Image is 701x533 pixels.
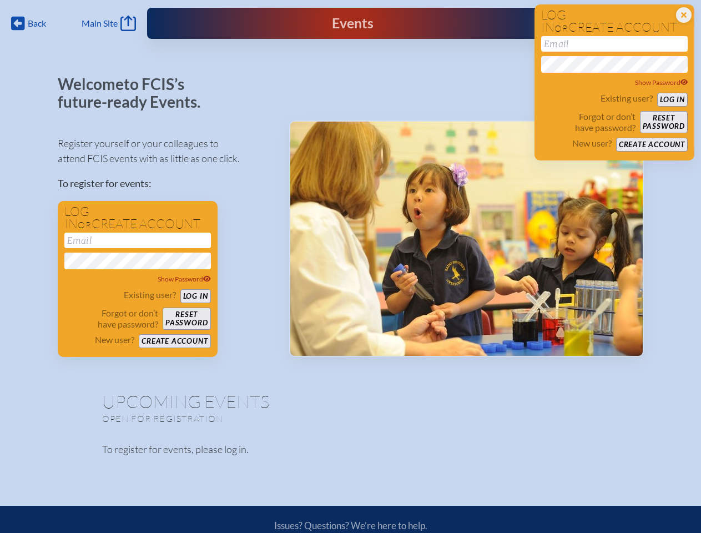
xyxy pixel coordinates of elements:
[102,442,599,457] p: To register for events, please log in.
[163,308,210,330] button: Resetpassword
[102,413,395,424] p: Open for registration
[657,93,688,107] button: Log in
[82,18,118,29] span: Main Site
[95,334,134,345] p: New user?
[158,275,211,283] span: Show Password
[554,23,568,34] span: or
[155,520,546,531] p: Issues? Questions? We’re here to help.
[102,393,599,410] h1: Upcoming Events
[58,136,271,166] p: Register yourself or your colleagues to attend FCIS events with as little as one click.
[616,138,688,152] button: Create account
[541,111,636,133] p: Forgot or don’t have password?
[541,9,688,34] h1: Log in create account
[64,308,159,330] p: Forgot or don’t have password?
[601,93,653,104] p: Existing user?
[64,205,211,230] h1: Log in create account
[180,289,211,303] button: Log in
[635,78,688,87] span: Show Password
[64,233,211,248] input: Email
[58,76,213,110] p: Welcome to FCIS’s future-ready Events.
[541,36,688,52] input: Email
[139,334,210,348] button: Create account
[266,17,435,31] div: FCIS Events — Future ready
[78,219,92,230] span: or
[572,138,612,149] p: New user?
[82,16,136,31] a: Main Site
[28,18,46,29] span: Back
[124,289,176,300] p: Existing user?
[58,176,271,191] p: To register for events:
[640,111,688,133] button: Resetpassword
[290,122,643,356] img: Events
